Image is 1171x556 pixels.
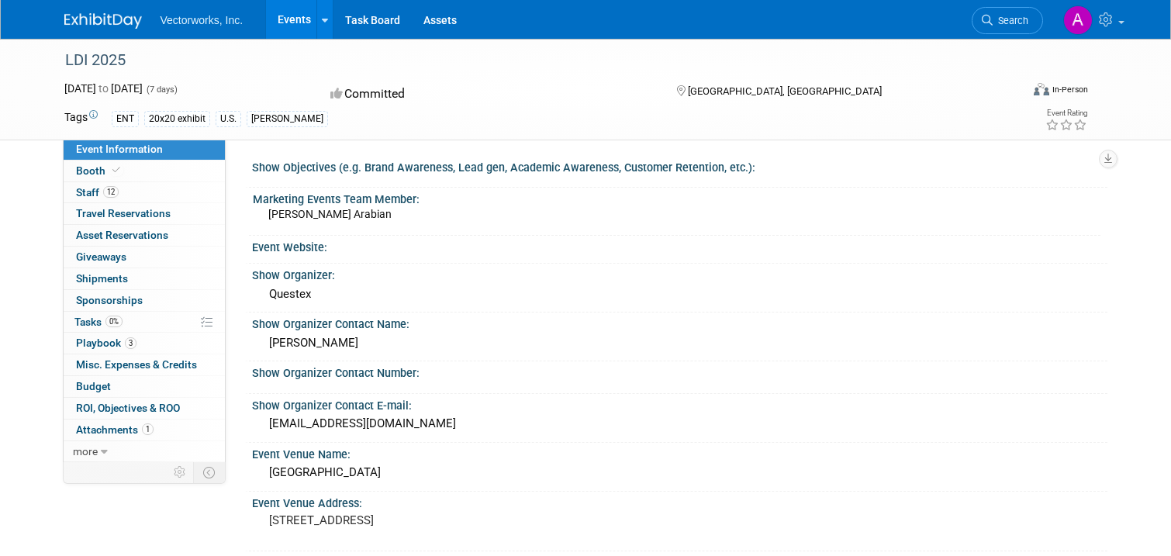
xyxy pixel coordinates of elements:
a: Playbook3 [64,333,225,354]
span: (7 days) [145,85,178,95]
span: more [73,445,98,458]
div: 20x20 exhibit [144,111,210,127]
div: Show Organizer: [252,264,1107,283]
span: [PERSON_NAME] Arabian [268,208,392,220]
span: ROI, Objectives & ROO [76,402,180,414]
a: Budget [64,376,225,397]
img: Format-Inperson.png [1034,83,1049,95]
span: Playbook [76,337,136,349]
div: U.S. [216,111,241,127]
span: Giveaways [76,250,126,263]
span: Event Information [76,143,163,155]
span: 3 [125,337,136,349]
span: [DATE] [DATE] [64,82,143,95]
a: Tasks0% [64,312,225,333]
img: ExhibitDay [64,13,142,29]
span: Asset Reservations [76,229,168,241]
div: Questex [264,282,1096,306]
div: Committed [326,81,651,108]
div: Marketing Events Team Member: [253,188,1100,207]
a: ROI, Objectives & ROO [64,398,225,419]
span: Staff [76,186,119,199]
i: Booth reservation complete [112,166,120,174]
a: Shipments [64,268,225,289]
a: Sponsorships [64,290,225,311]
div: ENT [112,111,139,127]
span: Tasks [74,316,123,328]
a: Booth [64,161,225,181]
a: Event Information [64,139,225,160]
span: Shipments [76,272,128,285]
a: Attachments1 [64,420,225,440]
div: [PERSON_NAME] [264,331,1096,355]
span: 12 [103,186,119,198]
span: Search [993,15,1028,26]
span: Misc. Expenses & Credits [76,358,197,371]
div: Show Organizer Contact E-mail: [252,394,1107,413]
div: Event Format [937,81,1088,104]
span: Vectorworks, Inc. [161,14,244,26]
span: Travel Reservations [76,207,171,219]
div: Show Objectives (e.g. Brand Awareness, Lead gen, Academic Awareness, Customer Retention, etc.): [252,156,1107,175]
a: Giveaways [64,247,225,268]
div: [PERSON_NAME] [247,111,328,127]
span: Budget [76,380,111,392]
a: Staff12 [64,182,225,203]
img: Amisha Carribon [1063,5,1093,35]
span: Sponsorships [76,294,143,306]
div: Event Rating [1045,109,1087,117]
span: 1 [142,423,154,435]
div: [EMAIL_ADDRESS][DOMAIN_NAME] [264,412,1096,436]
div: [GEOGRAPHIC_DATA] [264,461,1096,485]
div: Show Organizer Contact Number: [252,361,1107,381]
span: Attachments [76,423,154,436]
a: Asset Reservations [64,225,225,246]
div: LDI 2025 [60,47,1001,74]
div: Event Venue Address: [252,492,1107,511]
div: Event Website: [252,236,1107,255]
span: Booth [76,164,123,177]
div: In-Person [1052,84,1088,95]
a: more [64,441,225,462]
pre: [STREET_ADDRESS] [269,513,592,527]
div: Event Venue Name: [252,443,1107,462]
a: Travel Reservations [64,203,225,224]
a: Misc. Expenses & Credits [64,354,225,375]
td: Toggle Event Tabs [193,462,225,482]
div: Show Organizer Contact Name: [252,313,1107,332]
span: to [96,82,111,95]
span: [GEOGRAPHIC_DATA], [GEOGRAPHIC_DATA] [688,85,882,97]
td: Personalize Event Tab Strip [167,462,194,482]
td: Tags [64,109,98,127]
a: Search [972,7,1043,34]
span: 0% [105,316,123,327]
